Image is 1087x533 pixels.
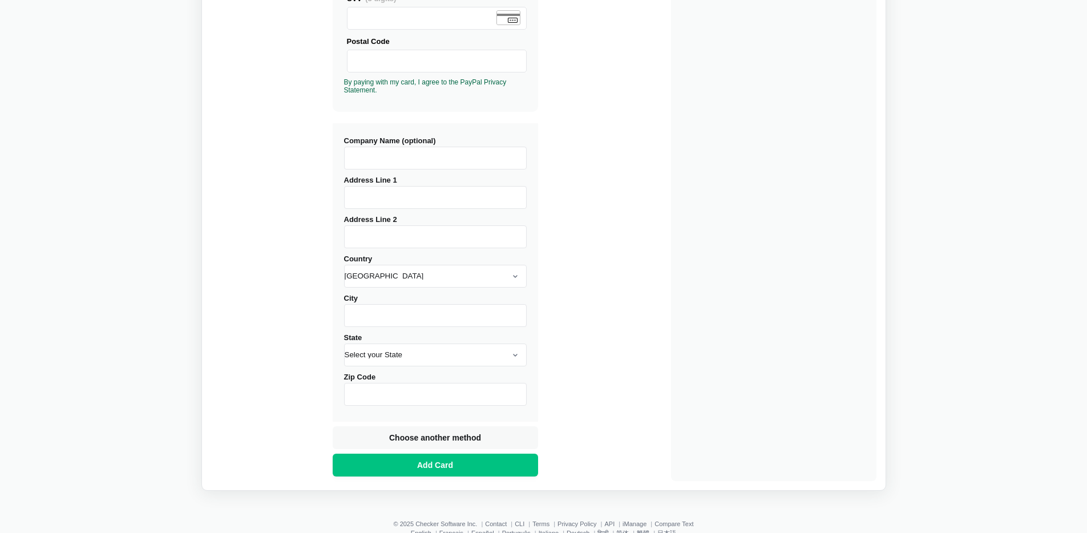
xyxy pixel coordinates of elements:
button: Add Card [333,454,538,477]
label: City [344,294,527,327]
li: © 2025 Checker Software Inc. [393,520,485,527]
a: CLI [515,520,524,527]
input: Address Line 2 [344,225,527,248]
input: Zip Code [344,383,527,406]
label: Zip Code [344,373,527,406]
input: Company Name (optional) [344,147,527,169]
a: By paying with my card, I agree to the PayPal Privacy Statement. [344,78,507,94]
iframe: Secure Credit Card Frame - Postal Code [352,50,522,72]
input: City [344,304,527,327]
span: Add Card [415,459,455,471]
label: Country [344,255,527,288]
span: Choose another method [387,432,483,443]
label: Address Line 2 [344,215,527,248]
a: Compare Text [654,520,693,527]
a: Terms [532,520,549,527]
a: Contact [485,520,507,527]
a: API [604,520,615,527]
iframe: Secure Credit Card Frame - CVV [352,7,522,29]
select: Country [344,265,527,288]
label: Address Line 1 [344,176,527,209]
a: Privacy Policy [557,520,596,527]
label: State [344,333,527,366]
select: State [344,344,527,366]
a: iManage [623,520,646,527]
button: Choose another method [333,426,538,449]
label: Company Name (optional) [344,136,527,169]
input: Address Line 1 [344,186,527,209]
div: Postal Code [347,35,527,47]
